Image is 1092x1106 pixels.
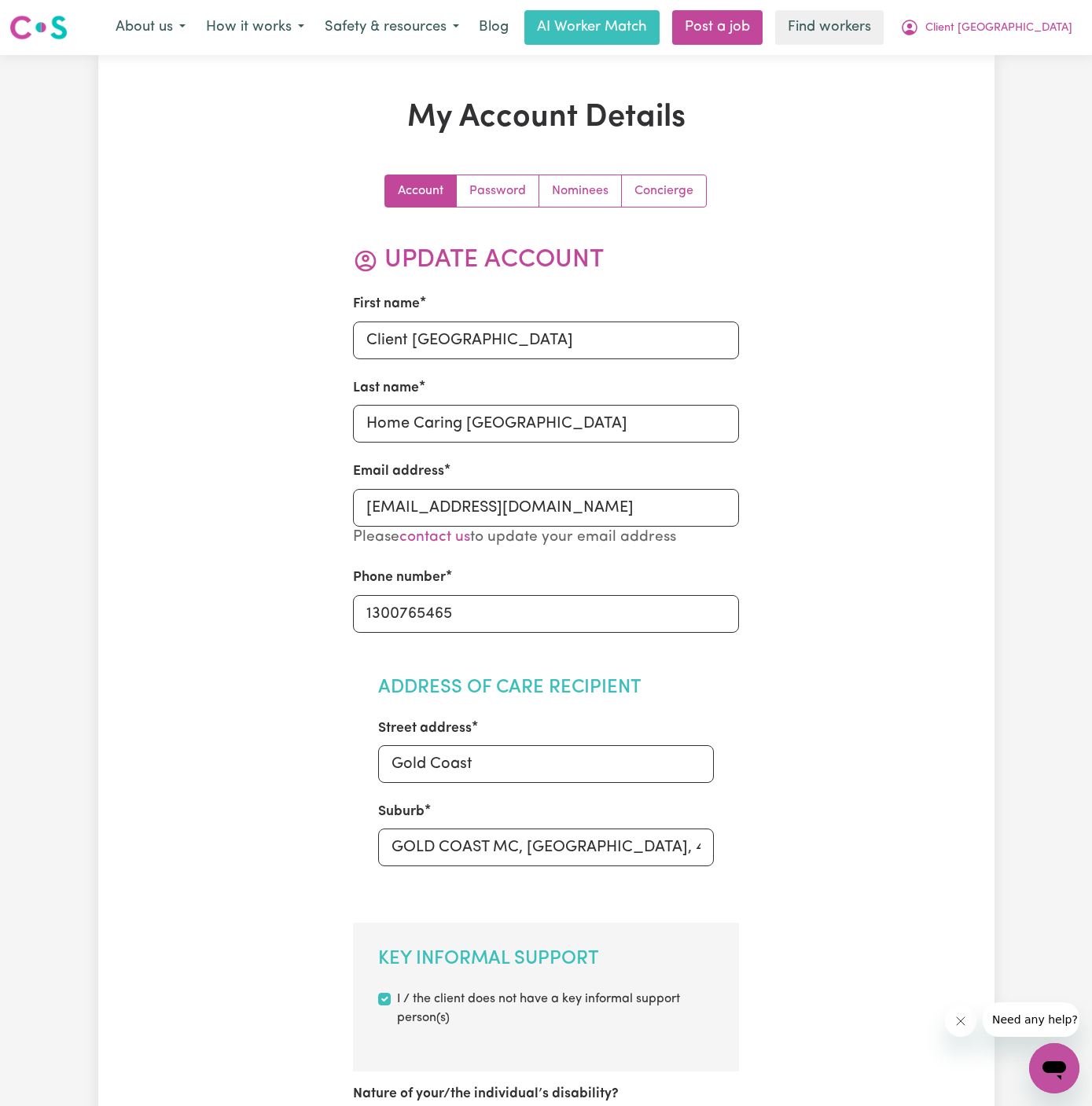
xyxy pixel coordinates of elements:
[983,1002,1079,1037] iframe: Message from company
[353,322,739,359] input: e.g. Beth
[457,175,539,207] a: Update your password
[9,9,68,46] a: Careseekers logo
[378,677,714,700] h2: Address of Care Recipient
[353,461,444,482] label: Email address
[399,530,470,545] a: contact us
[353,527,739,549] p: Please to update your email address
[385,175,457,207] a: Update your account
[353,489,739,527] input: e.g. beth.childs@gmail.com
[378,802,425,822] label: Suburb
[314,11,469,44] button: Safety & resources
[353,568,446,588] label: Phone number
[105,11,196,44] button: About us
[945,1005,976,1037] iframe: Close message
[469,10,518,45] a: Blog
[539,175,622,207] a: Update your nominees
[622,175,706,207] a: Update account manager
[672,10,763,45] a: Post a job
[890,11,1083,44] button: My Account
[524,10,660,45] a: AI Worker Match
[353,1084,619,1104] label: Nature of your/the individual’s disability?
[378,829,714,866] input: e.g. North Bondi, New South Wales
[353,405,739,443] input: e.g. Childs
[257,99,836,137] h1: My Account Details
[9,13,68,42] img: Careseekers logo
[353,245,739,275] h2: Update Account
[353,294,420,314] label: First name
[378,948,714,971] h2: Key Informal Support
[196,11,314,44] button: How it works
[353,595,739,633] input: e.g. 0410 123 456
[353,378,419,399] label: Last name
[378,718,472,739] label: Street address
[397,990,714,1027] label: I / the client does not have a key informal support person(s)
[775,10,884,45] a: Find workers
[378,745,714,783] input: e.g. 24/29, Victoria St.
[1029,1043,1079,1093] iframe: Button to launch messaging window
[925,20,1072,37] span: Client [GEOGRAPHIC_DATA]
